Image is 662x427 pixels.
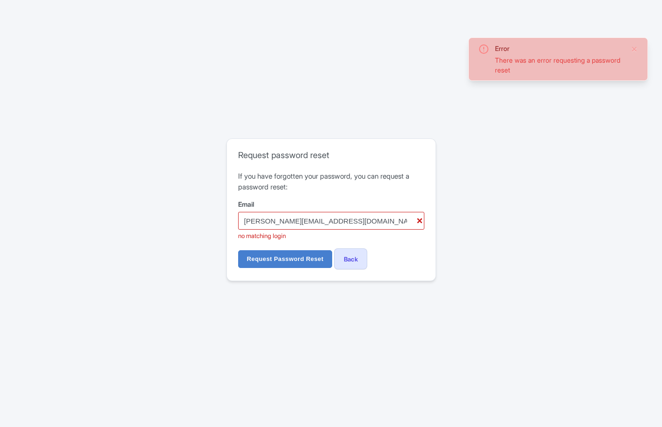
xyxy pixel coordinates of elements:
[238,212,424,230] input: username@example.com
[238,232,424,241] div: no matching login
[238,171,424,192] p: If you have forgotten your password, you can request a password reset:
[238,150,424,160] h2: Request password reset
[238,199,424,209] label: Email
[238,250,333,268] input: Request Password Reset
[334,248,367,269] a: Back
[495,55,623,75] div: There was an error requesting a password reset
[631,43,638,55] button: Close
[495,43,623,53] div: Error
